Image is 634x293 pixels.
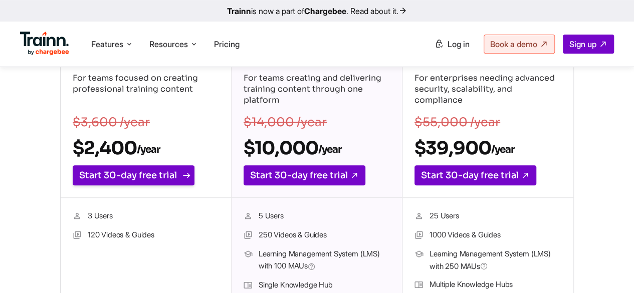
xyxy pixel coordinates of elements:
sub: /year [137,143,160,156]
sub: /year [318,143,341,156]
a: Start 30-day free trial [244,165,365,185]
s: $14,000 /year [244,115,327,130]
p: For teams creating and delivering training content through one platform [244,73,390,108]
li: Single Knowledge Hub [244,279,390,292]
s: $3,600 /year [73,115,150,130]
a: Sign up [563,35,614,54]
h2: $10,000 [244,137,390,159]
li: 25 Users [414,210,561,223]
a: Book a demo [484,35,555,54]
img: Trainn Logo [20,32,69,56]
li: 3 Users [73,210,219,223]
sub: /year [491,143,514,156]
li: 120 Videos & Guides [73,229,219,242]
span: Book a demo [490,39,537,49]
span: Resources [149,39,188,50]
span: Sign up [569,39,596,49]
li: 250 Videos & Guides [244,229,390,242]
h2: $39,900 [414,137,561,159]
span: Log in [448,39,470,49]
iframe: Chat Widget [584,245,634,293]
li: Multiple Knowledge Hubs [414,278,561,291]
span: Learning Management System (LMS) with 100 MAUs [259,248,390,273]
li: 5 Users [244,210,390,223]
a: Log in [429,35,476,53]
a: Pricing [214,39,240,49]
a: Start 30-day free trial [73,165,194,185]
h2: $2,400 [73,137,219,159]
p: For enterprises needing advanced security, scalability, and compliance [414,73,561,108]
li: 1000 Videos & Guides [414,229,561,242]
a: Start 30-day free trial [414,165,536,185]
p: For teams focused on creating professional training content [73,73,219,108]
s: $55,000 /year [414,115,500,130]
span: Features [91,39,123,50]
b: Chargebee [304,6,346,16]
span: Learning Management System (LMS) with 250 MAUs [430,248,561,272]
div: Widget de chat [584,245,634,293]
b: Trainn [227,6,251,16]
